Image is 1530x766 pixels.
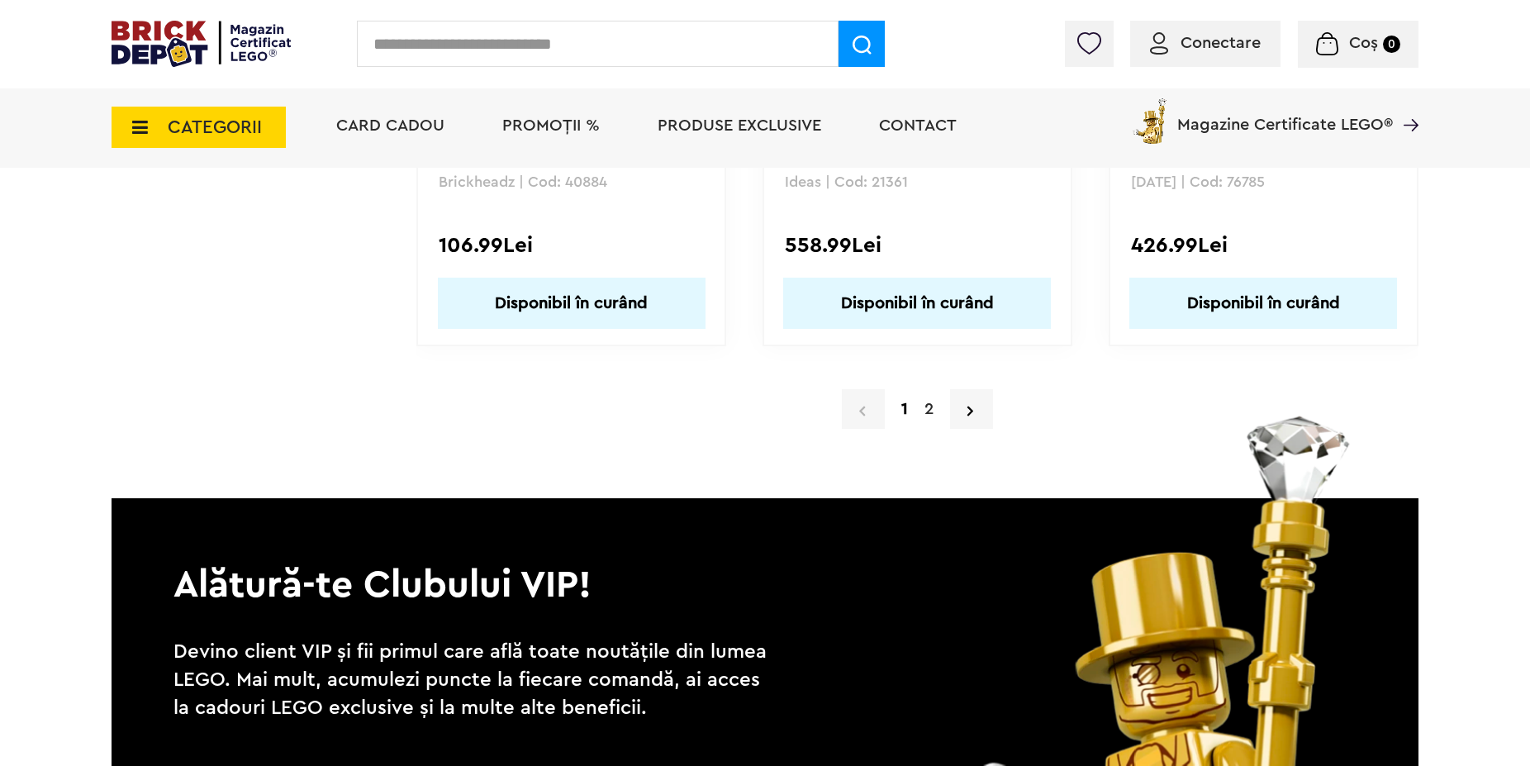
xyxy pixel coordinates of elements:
[336,117,444,134] a: Card Cadou
[502,117,600,134] a: PROMOȚII %
[1181,35,1261,51] span: Conectare
[112,498,1418,611] p: Alătură-te Clubului VIP!
[879,117,957,134] a: Contact
[1131,174,1396,189] p: [DATE] | Cod: 76785
[1131,235,1396,256] div: 426.99Lei
[1393,95,1418,112] a: Magazine Certificate LEGO®
[1150,35,1261,51] a: Conectare
[168,118,262,136] span: CATEGORII
[173,638,777,722] p: Devino client VIP și fii primul care află toate noutățile din lumea LEGO. Mai mult, acumulezi pun...
[439,174,704,189] p: Brickheadz | Cod: 40884
[950,389,993,429] a: Pagina urmatoare
[658,117,821,134] a: Produse exclusive
[785,174,1050,189] p: Ideas | Cod: 21361
[893,397,916,421] strong: 1
[1177,95,1393,133] span: Magazine Certificate LEGO®
[438,278,706,329] a: Disponibil în curând
[439,235,704,256] div: 106.99Lei
[916,397,942,421] a: 2
[1383,36,1400,53] small: 0
[1349,35,1378,51] span: Coș
[785,235,1050,256] div: 558.99Lei
[1129,278,1397,329] a: Disponibil în curând
[783,278,1051,329] a: Disponibil în curând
